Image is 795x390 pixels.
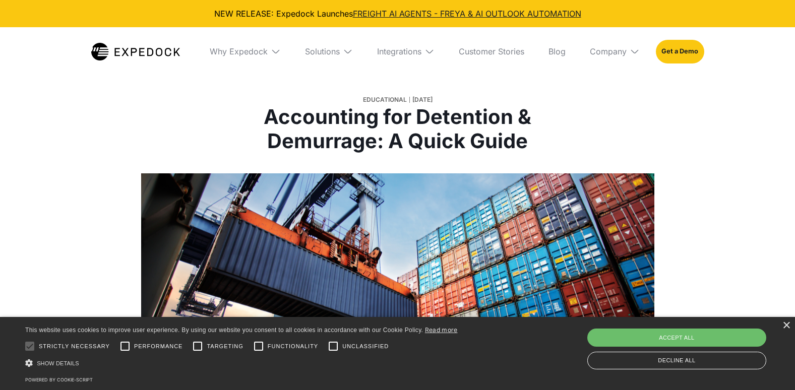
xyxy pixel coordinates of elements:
[202,27,289,76] div: Why Expedock
[268,342,318,351] span: Functionality
[305,46,340,56] div: Solutions
[8,8,787,19] div: NEW RELEASE: Expedock Launches
[745,342,795,390] iframe: Chat Widget
[656,40,704,63] a: Get a Demo
[297,27,361,76] div: Solutions
[353,9,581,19] a: FREIGHT AI AGENTS - FREYA & AI OUTLOOK AUTOMATION
[582,27,648,76] div: Company
[782,322,790,330] div: Close
[25,358,458,368] div: Show details
[587,329,766,347] div: Accept all
[587,352,766,369] div: Decline all
[342,342,389,351] span: Unclassified
[590,46,627,56] div: Company
[207,342,243,351] span: Targeting
[425,326,458,334] a: Read more
[37,360,79,366] span: Show details
[25,327,423,334] span: This website uses cookies to improve user experience. By using our website you consent to all coo...
[369,27,443,76] div: Integrations
[211,105,585,153] h1: Accounting for Detention & Demurrage: A Quick Guide
[377,46,421,56] div: Integrations
[363,95,407,105] div: Educational
[210,46,268,56] div: Why Expedock
[540,27,574,76] a: Blog
[412,95,433,105] div: [DATE]
[451,27,532,76] a: Customer Stories
[25,377,93,382] a: Powered by cookie-script
[134,342,183,351] span: Performance
[39,342,110,351] span: Strictly necessary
